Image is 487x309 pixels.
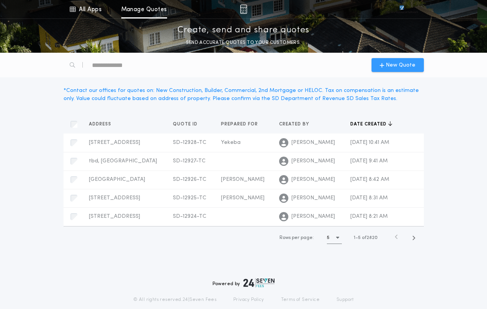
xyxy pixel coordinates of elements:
[350,121,388,127] span: Date created
[89,177,145,182] span: [GEOGRAPHIC_DATA]
[358,236,361,240] span: 5
[291,139,335,147] span: [PERSON_NAME]
[173,214,206,219] span: SD-12924-TC
[279,121,311,127] span: Created by
[327,232,342,244] button: 5
[89,158,157,164] span: tbd, [GEOGRAPHIC_DATA]
[336,297,354,303] a: Support
[221,140,241,145] span: Yekeba
[186,39,301,47] p: SEND ACCURATE QUOTES TO YOUR CUSTOMERS.
[89,121,113,127] span: Address
[385,5,418,13] img: vs-icon
[291,157,335,165] span: [PERSON_NAME]
[221,177,264,182] span: [PERSON_NAME]
[354,236,355,240] span: 1
[221,121,259,127] span: Prepared for
[173,140,206,145] span: SD-12928-TC
[350,177,389,182] span: [DATE] 8:42 AM
[350,158,388,164] span: [DATE] 9:41 AM
[279,120,315,128] button: Created by
[221,195,264,201] span: [PERSON_NAME]
[372,58,424,72] button: New Quote
[327,234,330,242] h1: 5
[281,297,320,303] a: Terms of Service
[173,177,206,182] span: SD-12926-TC
[173,121,199,127] span: Quote ID
[213,278,275,287] div: Powered by
[173,120,203,128] button: Quote ID
[233,297,264,303] a: Privacy Policy
[173,158,206,164] span: SD-12927-TC
[240,5,247,14] img: img
[279,236,314,240] span: Rows per page:
[350,195,388,201] span: [DATE] 8:31 AM
[386,61,415,69] span: New Quote
[291,194,335,202] span: [PERSON_NAME]
[362,234,378,241] span: of 2820
[89,214,140,219] span: [STREET_ADDRESS]
[89,120,117,128] button: Address
[350,140,389,145] span: [DATE] 10:41 AM
[243,278,275,287] img: logo
[350,120,392,128] button: Date created
[133,297,216,303] p: © All rights reserved. 24|Seven Fees
[350,214,388,219] span: [DATE] 8:21 AM
[177,24,310,37] p: Create, send and share quotes
[64,87,424,103] div: * Contact our offices for quotes on: New Construction, Builder, Commercial, 2nd Mortgage or HELOC...
[173,195,206,201] span: SD-12925-TC
[89,140,140,145] span: [STREET_ADDRESS]
[89,195,140,201] span: [STREET_ADDRESS]
[291,213,335,220] span: [PERSON_NAME]
[291,176,335,184] span: [PERSON_NAME]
